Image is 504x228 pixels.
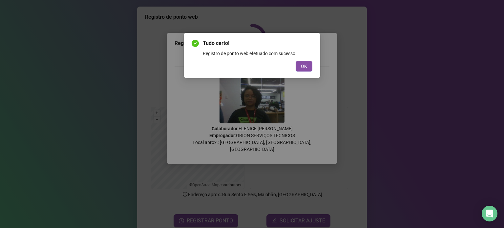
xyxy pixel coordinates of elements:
[482,206,497,221] div: Open Intercom Messenger
[203,50,312,57] div: Registro de ponto web efetuado com sucesso.
[203,39,312,47] span: Tudo certo!
[301,63,307,70] span: OK
[192,40,199,47] span: check-circle
[296,61,312,72] button: OK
